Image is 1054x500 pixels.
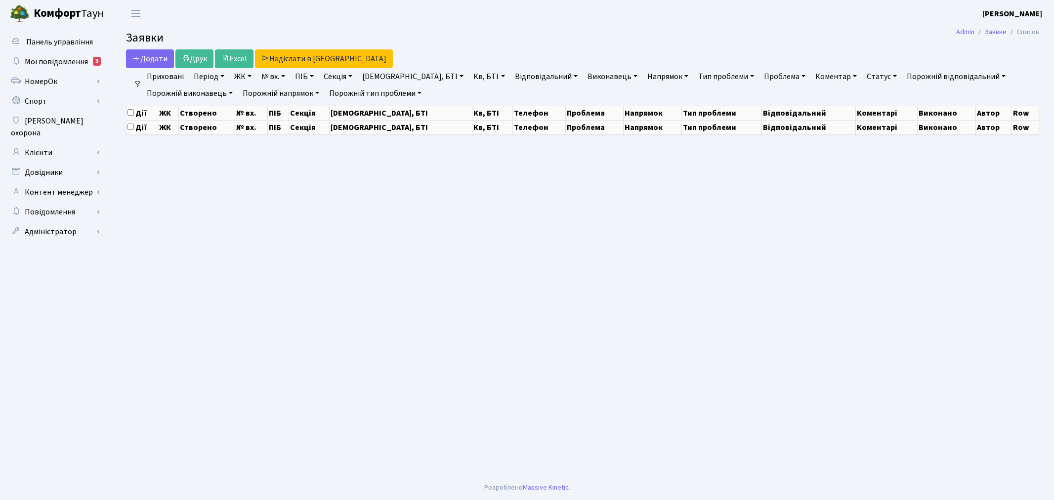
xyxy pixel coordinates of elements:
[124,5,148,22] button: Переключити навігацію
[143,68,188,85] a: Приховані
[268,120,289,134] th: ПІБ
[235,106,268,120] th: № вх.
[126,120,158,134] th: Дії
[941,22,1054,42] nav: breadcrumb
[268,106,289,120] th: ПІБ
[681,106,761,120] th: Тип проблеми
[566,120,624,134] th: Проблема
[5,72,104,91] a: НомерОк
[1012,120,1039,134] th: Row
[235,120,268,134] th: № вх.
[126,49,174,68] a: Додати
[985,27,1007,37] a: Заявки
[358,68,467,85] a: [DEMOGRAPHIC_DATA], БТІ
[469,68,508,85] a: Кв, БТІ
[584,68,641,85] a: Виконавець
[982,8,1042,19] b: [PERSON_NAME]
[624,106,681,120] th: Напрямок
[158,106,179,120] th: ЖК
[291,68,318,85] a: ПІБ
[143,85,237,102] a: Порожній виконавець
[1012,106,1039,120] th: Row
[761,106,855,120] th: Відповідальний
[5,32,104,52] a: Панель управління
[329,120,472,134] th: [DEMOGRAPHIC_DATA], БТІ
[863,68,901,85] a: Статус
[178,120,235,134] th: Створено
[982,8,1042,20] a: [PERSON_NAME]
[289,120,330,134] th: Секція
[976,106,1012,120] th: Автор
[178,106,235,120] th: Створено
[5,91,104,111] a: Спорт
[624,120,681,134] th: Напрямок
[289,106,330,120] th: Секція
[484,482,570,493] div: Розроблено .
[472,106,513,120] th: Кв, БТІ
[25,56,88,67] span: Мої повідомлення
[566,106,624,120] th: Проблема
[320,68,356,85] a: Секція
[126,106,158,120] th: Дії
[5,222,104,242] a: Адміністратор
[257,68,289,85] a: № вх.
[126,29,164,46] span: Заявки
[329,106,472,120] th: [DEMOGRAPHIC_DATA], БТІ
[903,68,1010,85] a: Порожній відповідальний
[760,68,809,85] a: Проблема
[5,182,104,202] a: Контент менеджер
[681,120,761,134] th: Тип проблеми
[511,68,582,85] a: Відповідальний
[230,68,255,85] a: ЖК
[472,120,513,134] th: Кв, БТІ
[158,120,179,134] th: ЖК
[856,106,918,120] th: Коментарі
[761,120,855,134] th: Відповідальний
[93,57,101,66] div: 3
[239,85,323,102] a: Порожній напрямок
[325,85,425,102] a: Порожній тип проблеми
[215,49,253,68] a: Excel
[34,5,81,21] b: Комфорт
[5,202,104,222] a: Повідомлення
[10,4,30,24] img: logo.png
[1007,27,1039,38] li: Список
[5,143,104,163] a: Клієнти
[34,5,104,22] span: Таун
[5,111,104,143] a: [PERSON_NAME] охорона
[643,68,692,85] a: Напрямок
[255,49,393,68] a: Надіслати в [GEOGRAPHIC_DATA]
[175,49,213,68] a: Друк
[917,106,976,120] th: Виконано
[512,106,565,120] th: Телефон
[811,68,861,85] a: Коментар
[5,52,104,72] a: Мої повідомлення3
[5,163,104,182] a: Довідники
[856,120,918,134] th: Коментарі
[956,27,974,37] a: Admin
[512,120,565,134] th: Телефон
[976,120,1012,134] th: Автор
[132,53,168,64] span: Додати
[26,37,93,47] span: Панель управління
[523,482,569,493] a: Massive Kinetic
[694,68,758,85] a: Тип проблеми
[190,68,228,85] a: Період
[917,120,976,134] th: Виконано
